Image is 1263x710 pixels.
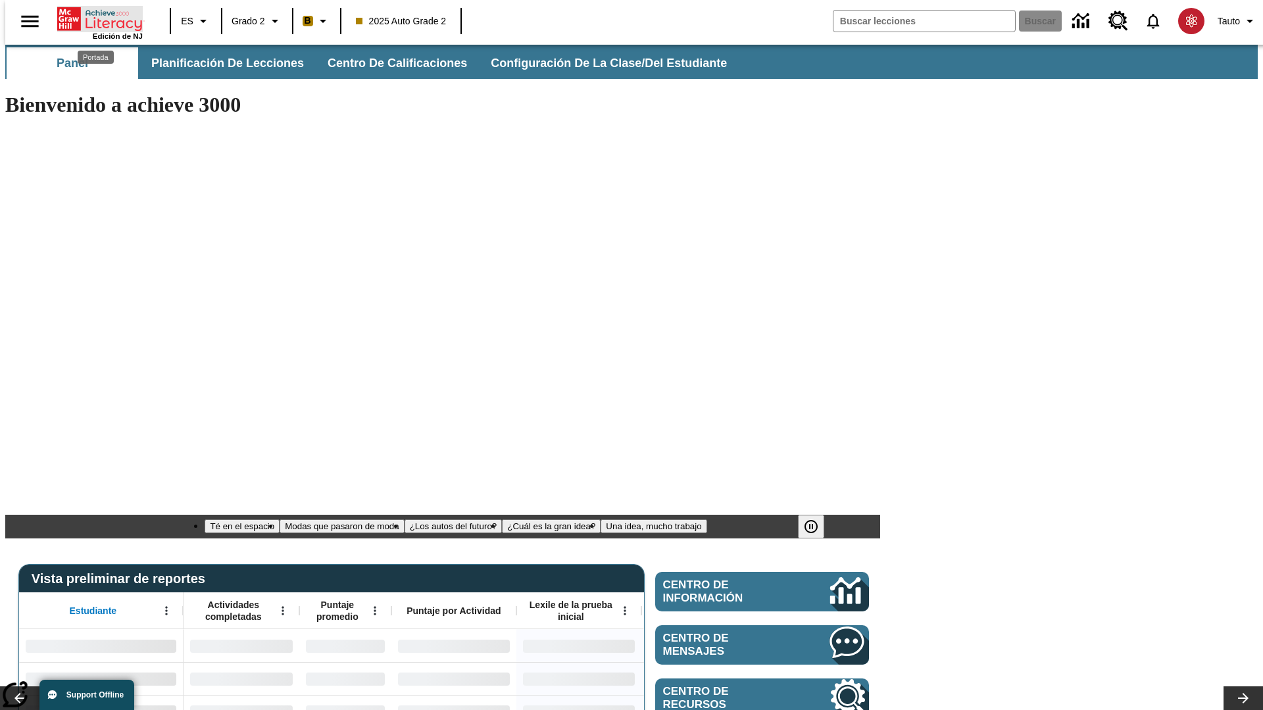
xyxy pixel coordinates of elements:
a: Centro de información [655,572,869,611]
span: Panel [57,56,88,71]
a: Notificaciones [1136,4,1170,38]
div: Sin datos, [299,629,391,662]
div: Portada [78,51,114,64]
h1: Bienvenido a achieve 3000 [5,93,880,117]
span: Support Offline [66,690,124,699]
button: Abrir menú [273,601,293,621]
span: Estudiante [70,605,117,617]
a: Centro de mensajes [655,625,869,665]
button: Panel [7,47,138,79]
button: Diapositiva 3 ¿Los autos del futuro? [405,519,503,533]
img: avatar image [1178,8,1204,34]
button: Carrusel de lecciones, seguir [1224,686,1263,710]
div: Sin datos, [184,662,299,695]
span: Edición de NJ [93,32,143,40]
div: Portada [57,5,143,40]
span: Actividades completadas [190,599,277,623]
div: Sin datos, [184,629,299,662]
button: Abrir menú [615,601,635,621]
button: Pausar [798,515,824,538]
button: Boost El color de la clase es anaranjado claro. Cambiar el color de la clase. [297,9,336,33]
button: Support Offline [39,680,134,710]
button: Diapositiva 1 Té en el espacio [205,519,280,533]
div: Subbarra de navegación [5,47,739,79]
span: B [305,12,311,29]
button: Planificación de lecciones [141,47,314,79]
span: 2025 Auto Grade 2 [356,14,447,28]
span: Centro de mensajes [663,632,791,658]
span: Tauto [1218,14,1240,28]
button: Diapositiva 5 Una idea, mucho trabajo [601,519,706,533]
span: Puntaje por Actividad [407,605,501,617]
a: Portada [57,6,143,32]
a: Centro de recursos, Se abrirá en una pestaña nueva. [1101,3,1136,39]
span: Configuración de la clase/del estudiante [491,56,727,71]
span: Planificación de lecciones [151,56,304,71]
button: Abrir menú [365,601,385,621]
button: Diapositiva 2 Modas que pasaron de moda [280,519,404,533]
span: ES [181,14,193,28]
span: Vista preliminar de reportes [32,571,212,586]
button: Abrir el menú lateral [11,2,49,41]
button: Configuración de la clase/del estudiante [480,47,737,79]
span: Centro de información [663,579,786,605]
button: Grado: Grado 2, Elige un grado [226,9,288,33]
div: Subbarra de navegación [5,45,1258,79]
button: Perfil/Configuración [1212,9,1263,33]
button: Escoja un nuevo avatar [1170,4,1212,38]
button: Centro de calificaciones [317,47,478,79]
a: Centro de información [1064,3,1101,39]
button: Diapositiva 4 ¿Cuál es la gran idea? [502,519,601,533]
div: Sin datos, [299,662,391,695]
button: Lenguaje: ES, Selecciona un idioma [175,9,217,33]
span: Lexile de la prueba inicial [523,599,619,623]
button: Abrir menú [157,601,176,621]
span: Centro de calificaciones [328,56,467,71]
span: Puntaje promedio [306,599,369,623]
div: Pausar [798,515,837,538]
input: Buscar campo [833,11,1015,32]
span: Grado 2 [232,14,265,28]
